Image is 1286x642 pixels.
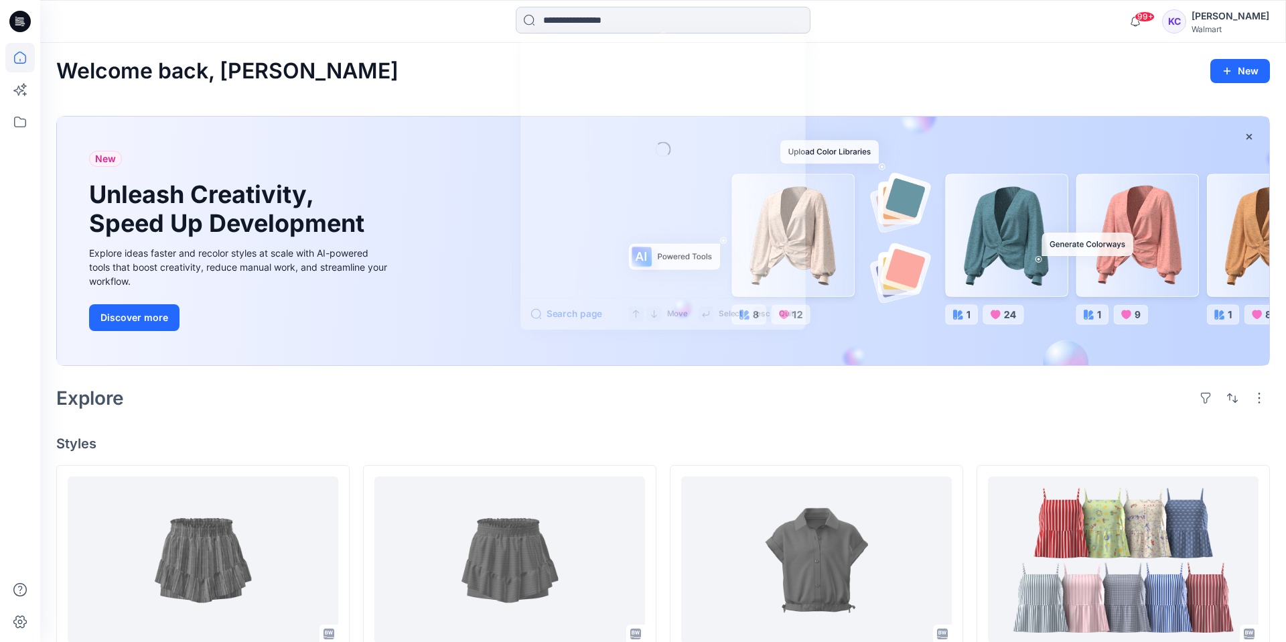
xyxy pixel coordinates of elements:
button: Search page [531,306,602,322]
div: Explore ideas faster and recolor styles at scale with AI-powered tools that boost creativity, red... [89,246,390,288]
a: Discover more [89,304,390,331]
p: Move [667,308,688,321]
div: [PERSON_NAME] [1192,8,1269,24]
h4: Styles [56,436,1270,452]
div: KC [1162,9,1186,34]
div: Walmart [1192,24,1269,34]
h1: Unleash Creativity, Speed Up Development [89,180,370,238]
h2: Explore [56,387,124,409]
span: New [95,151,116,167]
button: Discover more [89,304,180,331]
button: New [1210,59,1270,83]
p: Quit [779,308,794,321]
span: 99+ [1135,11,1155,22]
p: Select [719,308,742,321]
h2: Welcome back, [PERSON_NAME] [56,59,399,84]
p: esc [756,308,770,321]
